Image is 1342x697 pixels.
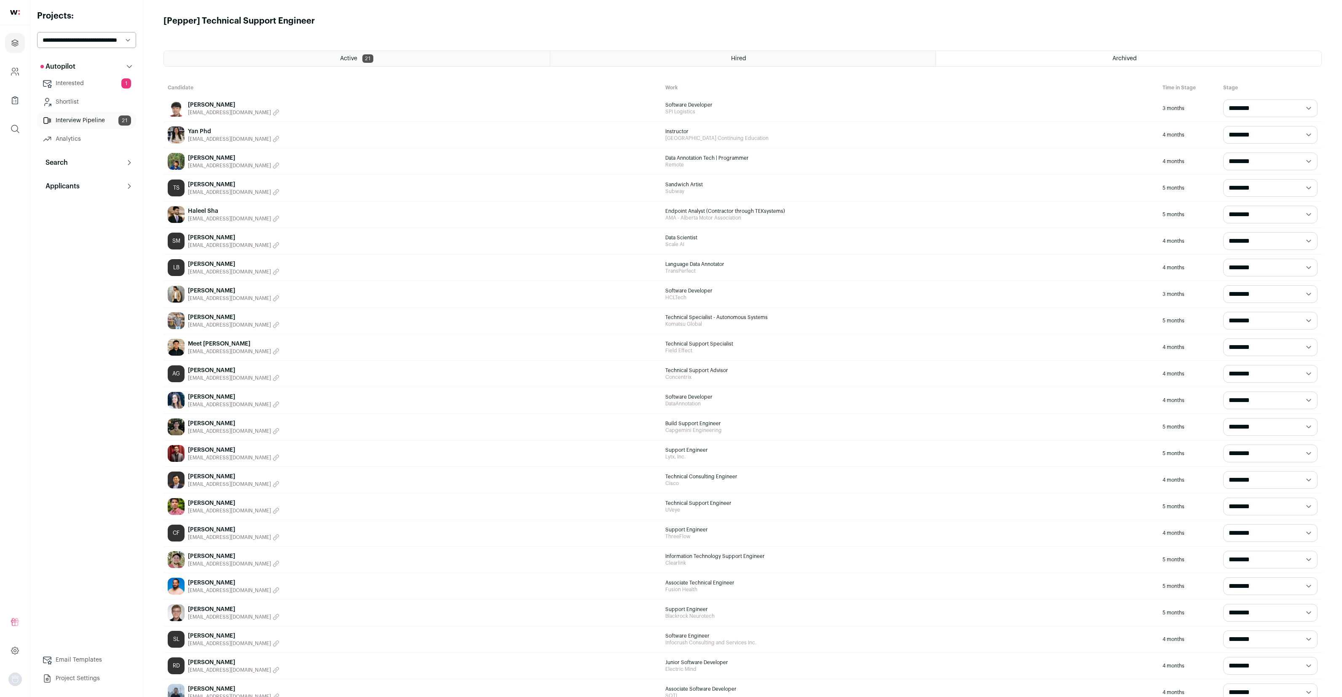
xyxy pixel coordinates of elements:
[665,321,1154,327] span: Komatsu Global
[188,348,271,355] span: [EMAIL_ADDRESS][DOMAIN_NAME]
[188,295,271,302] span: [EMAIL_ADDRESS][DOMAIN_NAME]
[188,428,279,434] button: [EMAIL_ADDRESS][DOMAIN_NAME]
[37,178,136,195] button: Applicants
[665,287,1154,294] span: Software Developer
[188,481,271,488] span: [EMAIL_ADDRESS][DOMAIN_NAME]
[188,472,279,481] a: [PERSON_NAME]
[168,551,185,568] img: a1fa897370a01d208380826e0a84ca7645402b4b0a63db096598f893d528ac00
[665,394,1154,400] span: Software Developer
[188,507,279,514] button: [EMAIL_ADDRESS][DOMAIN_NAME]
[665,420,1154,427] span: Build Support Engineer
[168,206,185,223] img: acf0038a1f1773a2c58cdafcc3aa2b23bc243a1f675713f48412801c10a60e82.jpg
[118,115,131,126] span: 21
[661,80,1159,95] div: Work
[1158,281,1219,307] div: 3 months
[665,553,1154,560] span: Information Technology Support Engineer
[665,314,1154,321] span: Technical Specialist - Autonomous Systems
[188,428,271,434] span: [EMAIL_ADDRESS][DOMAIN_NAME]
[188,180,279,189] a: [PERSON_NAME]
[188,401,271,408] span: [EMAIL_ADDRESS][DOMAIN_NAME]
[1158,95,1219,121] div: 3 months
[168,100,185,117] img: d990923c21e5dbbfa18fd46459d94f46cc7e7d0413b7a714782086c254efefbe
[188,189,271,196] span: [EMAIL_ADDRESS][DOMAIN_NAME]
[188,215,271,222] span: [EMAIL_ADDRESS][DOMAIN_NAME]
[665,108,1154,115] span: SPI Logistics
[665,507,1154,513] span: UVeye
[1158,547,1219,573] div: 5 months
[665,135,1154,142] span: [GEOGRAPHIC_DATA] Continuing Education
[665,400,1154,407] span: DataAnnotation
[168,180,185,196] div: TS
[1112,56,1137,62] span: Archived
[188,242,271,249] span: [EMAIL_ADDRESS][DOMAIN_NAME]
[188,587,271,594] span: [EMAIL_ADDRESS][DOMAIN_NAME]
[665,234,1154,241] span: Data Scientist
[188,162,271,169] span: [EMAIL_ADDRESS][DOMAIN_NAME]
[550,51,936,66] a: Hired
[188,154,279,162] a: [PERSON_NAME]
[168,525,185,542] div: CF
[188,454,279,461] button: [EMAIL_ADDRESS][DOMAIN_NAME]
[40,62,75,72] p: Autopilot
[1158,387,1219,413] div: 4 months
[168,153,185,170] img: d93fdac388e537e67a320320ba3a5d8f82868e5652beab0ad42d0d12d956ea98.jpg
[188,340,279,348] a: Meet [PERSON_NAME]
[188,525,279,534] a: [PERSON_NAME]
[1219,80,1322,95] div: Stage
[665,533,1154,540] span: ThreeFlow
[1158,255,1219,281] div: 4 months
[188,614,271,620] span: [EMAIL_ADDRESS][DOMAIN_NAME]
[188,552,279,560] a: [PERSON_NAME]
[665,500,1154,507] span: Technical Support Engineer
[5,62,25,82] a: Company and ATS Settings
[37,10,136,22] h2: Projects:
[665,447,1154,453] span: Support Engineer
[1158,361,1219,387] div: 4 months
[188,109,279,116] button: [EMAIL_ADDRESS][DOMAIN_NAME]
[37,112,136,129] a: Interview Pipeline21
[665,367,1154,374] span: Technical Support Advisor
[665,666,1154,673] span: Electric Mind
[37,58,136,75] button: Autopilot
[188,295,279,302] button: [EMAIL_ADDRESS][DOMAIN_NAME]
[665,586,1154,593] span: Fusion Health
[188,667,271,673] span: [EMAIL_ADDRESS][DOMAIN_NAME]
[665,613,1154,619] span: Blackrock Neurotech
[188,233,279,242] a: [PERSON_NAME]
[8,673,22,686] img: nopic.png
[1158,80,1219,95] div: Time in Stage
[1158,573,1219,599] div: 5 months
[163,15,1322,27] h1: [Pepper] Technical Support Engineer
[168,392,185,409] img: b1a74308db1ac7f4f10a4ac98ddec66c4406c11b1b291b966a95b52befcad340.jpg
[37,154,136,171] button: Search
[188,313,279,322] a: [PERSON_NAME]
[188,215,279,222] button: [EMAIL_ADDRESS][DOMAIN_NAME]
[665,268,1154,274] span: TransPerfect
[188,454,271,461] span: [EMAIL_ADDRESS][DOMAIN_NAME]
[168,578,185,595] img: b77fab0b5d1cd00731a41ec55cdea8d6482d9323a8e2f3c7bc800b1e49dc1f7b.jpg
[665,340,1154,347] span: Technical Support Specialist
[37,94,136,110] a: Shortlist
[188,127,279,136] a: Yan Phd
[40,181,80,191] p: Applicants
[168,233,185,249] a: SM
[168,498,185,515] img: 8e1445d8f3b58650ed77a88b3051680eaa63978ed335964710307c63e1fed975
[188,419,279,428] a: [PERSON_NAME]
[188,507,271,514] span: [EMAIL_ADDRESS][DOMAIN_NAME]
[665,606,1154,613] span: Support Engineer
[188,605,279,614] a: [PERSON_NAME]
[5,90,25,110] a: Company Lists
[168,365,185,382] div: AG
[188,658,279,667] a: [PERSON_NAME]
[5,33,25,53] a: Projects
[1158,520,1219,546] div: 4 months
[37,670,136,687] a: Project Settings
[188,614,279,620] button: [EMAIL_ADDRESS][DOMAIN_NAME]
[188,481,279,488] button: [EMAIL_ADDRESS][DOMAIN_NAME]
[188,587,279,594] button: [EMAIL_ADDRESS][DOMAIN_NAME]
[665,208,1154,214] span: Endpoint Analyst (Contractor through TEKsystems)
[1158,175,1219,201] div: 5 months
[665,102,1154,108] span: Software Developer
[665,188,1154,195] span: Subway
[665,261,1154,268] span: Language Data Annotator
